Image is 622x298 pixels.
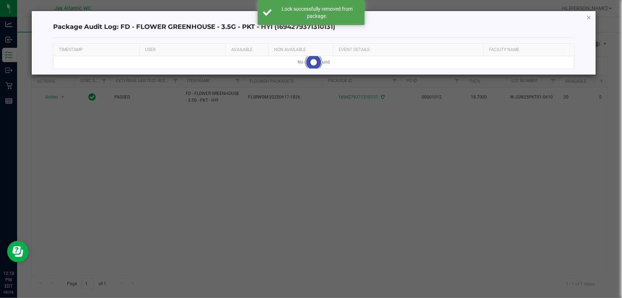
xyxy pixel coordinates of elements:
h4: Package Audit Log: FD - FLOWER GREENHOUSE - 3.5G - PKT - HYI (1694279371310131) [53,22,574,32]
th: USER [139,44,225,56]
th: TIMESTAMP [53,44,139,56]
th: EVENT DETAILS [333,44,483,56]
th: NON AVAILABLE [268,44,333,56]
iframe: Resource center [7,241,29,262]
th: Facility Name [483,44,569,56]
div: Lock successfully removed from package. [276,5,359,20]
th: AVAILABLE [225,44,268,56]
